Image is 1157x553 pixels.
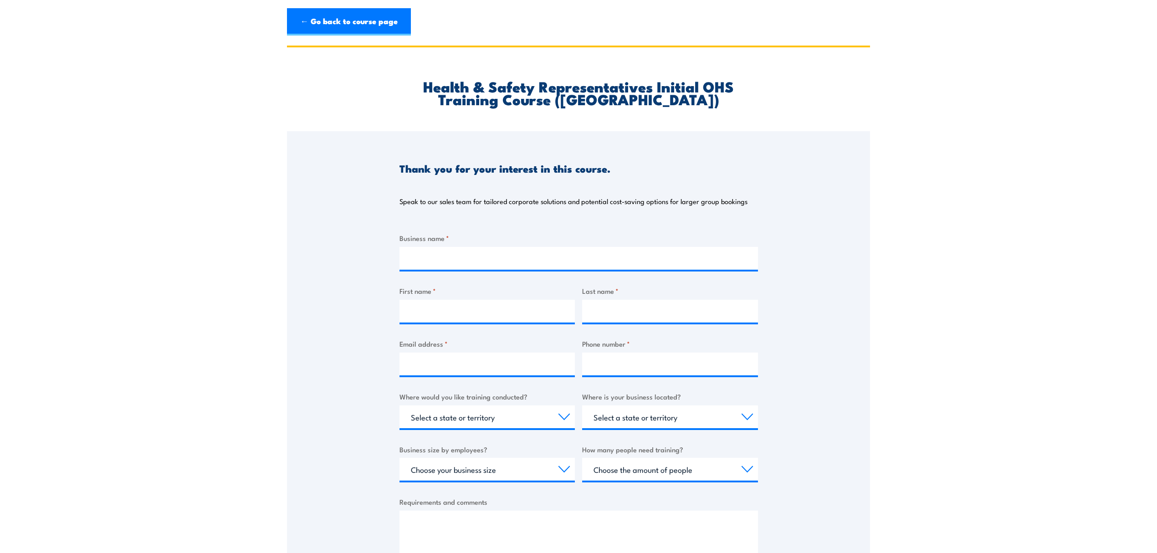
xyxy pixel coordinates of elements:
label: Business name [399,233,758,243]
label: Business size by employees? [399,444,575,455]
label: Requirements and comments [399,497,758,507]
label: Email address [399,338,575,349]
label: How many people need training? [582,444,758,455]
label: Where would you like training conducted? [399,391,575,402]
h2: Health & Safety Representatives Initial OHS Training Course ([GEOGRAPHIC_DATA]) [399,80,758,105]
p: Speak to our sales team for tailored corporate solutions and potential cost-saving options for la... [399,197,747,206]
label: Phone number [582,338,758,349]
a: ← Go back to course page [287,8,411,36]
label: First name [399,286,575,296]
label: Last name [582,286,758,296]
label: Where is your business located? [582,391,758,402]
h3: Thank you for your interest in this course. [399,163,610,174]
